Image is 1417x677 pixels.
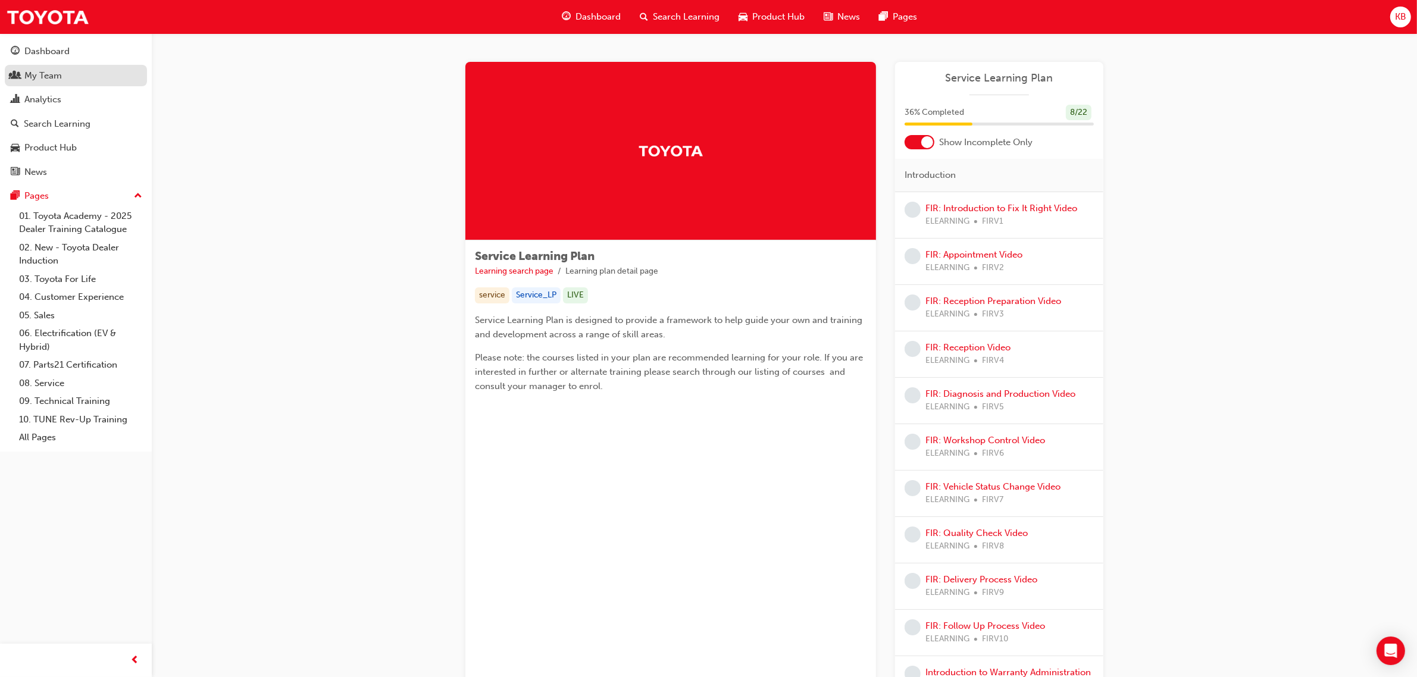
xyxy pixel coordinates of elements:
span: ELEARNING [925,493,969,507]
span: News [837,10,860,24]
a: FIR: Appointment Video [925,249,1022,260]
span: FIRV3 [982,308,1004,321]
a: Service Learning Plan [905,71,1094,85]
span: chart-icon [11,95,20,105]
a: 03. Toyota For Life [14,270,147,289]
button: Pages [5,185,147,207]
span: Search Learning [653,10,720,24]
div: Open Intercom Messenger [1377,637,1405,665]
a: 01. Toyota Academy - 2025 Dealer Training Catalogue [14,207,147,239]
span: ELEARNING [925,447,969,460]
div: LIVE [563,287,588,303]
span: ELEARNING [925,308,969,321]
a: My Team [5,65,147,87]
a: car-iconProduct Hub [729,5,814,29]
div: 8 / 22 [1066,105,1091,121]
span: Dashboard [575,10,621,24]
a: 02. New - Toyota Dealer Induction [14,239,147,270]
div: Pages [24,189,49,203]
a: 06. Electrification (EV & Hybrid) [14,324,147,356]
span: KB [1395,10,1406,24]
span: learningRecordVerb_NONE-icon [905,341,921,357]
div: service [475,287,509,303]
button: DashboardMy TeamAnalyticsSearch LearningProduct HubNews [5,38,147,185]
button: KB [1390,7,1411,27]
span: FIRV5 [982,400,1004,414]
a: All Pages [14,428,147,447]
span: FIRV7 [982,493,1003,507]
a: Analytics [5,89,147,111]
span: FIRV9 [982,586,1004,600]
a: Product Hub [5,137,147,159]
span: search-icon [640,10,648,24]
span: Product Hub [752,10,805,24]
img: Trak [6,4,89,30]
a: 10. TUNE Rev-Up Training [14,410,147,429]
span: Introduction [905,168,956,182]
span: FIRV10 [982,632,1008,646]
span: Service Learning Plan is designed to provide a framework to help guide your own and training and ... [475,315,865,340]
a: Dashboard [5,40,147,62]
span: ELEARNING [925,632,969,646]
a: FIR: Reception Preparation Video [925,296,1061,306]
a: pages-iconPages [869,5,927,29]
div: Service_LP [512,287,561,303]
a: guage-iconDashboard [552,5,630,29]
span: guage-icon [562,10,571,24]
a: Search Learning [5,113,147,135]
span: ELEARNING [925,400,969,414]
span: FIRV8 [982,540,1004,553]
span: guage-icon [11,46,20,57]
span: learningRecordVerb_NONE-icon [905,202,921,218]
span: Please note: the courses listed in your plan are recommended learning for your role. If you are i... [475,352,865,391]
a: 08. Service [14,374,147,393]
span: ELEARNING [925,261,969,275]
span: FIRV2 [982,261,1004,275]
a: FIR: Reception Video [925,342,1011,353]
a: FIR: Diagnosis and Production Video [925,388,1075,399]
span: pages-icon [11,191,20,202]
span: learningRecordVerb_NONE-icon [905,434,921,450]
li: Learning plan detail page [565,265,658,278]
span: car-icon [11,143,20,153]
span: news-icon [824,10,833,24]
img: Trak [638,140,703,161]
a: FIR: Vehicle Status Change Video [925,481,1061,492]
span: learningRecordVerb_NONE-icon [905,248,921,264]
a: FIR: Quality Check Video [925,528,1028,538]
span: learningRecordVerb_NONE-icon [905,619,921,635]
span: learningRecordVerb_NONE-icon [905,294,921,311]
span: learningRecordVerb_NONE-icon [905,526,921,543]
div: Search Learning [24,117,90,131]
a: News [5,161,147,183]
a: FIR: Introduction to Fix It Right Video [925,203,1077,214]
span: car-icon [739,10,747,24]
a: 07. Parts21 Certification [14,356,147,374]
span: search-icon [11,119,19,130]
span: FIRV4 [982,354,1004,368]
span: learningRecordVerb_NONE-icon [905,480,921,496]
a: search-iconSearch Learning [630,5,729,29]
span: prev-icon [131,653,140,668]
span: ELEARNING [925,540,969,553]
span: up-icon [134,189,142,204]
span: learningRecordVerb_NONE-icon [905,387,921,403]
div: My Team [24,69,62,83]
a: FIR: Follow Up Process Video [925,620,1045,631]
div: Product Hub [24,141,77,155]
span: ELEARNING [925,354,969,368]
a: 09. Technical Training [14,392,147,410]
div: Analytics [24,93,61,106]
span: Show Incomplete Only [939,136,1033,149]
div: News [24,165,47,179]
div: Dashboard [24,45,70,58]
a: news-iconNews [814,5,869,29]
span: Service Learning Plan [475,249,595,263]
span: news-icon [11,167,20,178]
a: 04. Customer Experience [14,288,147,306]
a: FIR: Delivery Process Video [925,574,1037,585]
a: 05. Sales [14,306,147,325]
